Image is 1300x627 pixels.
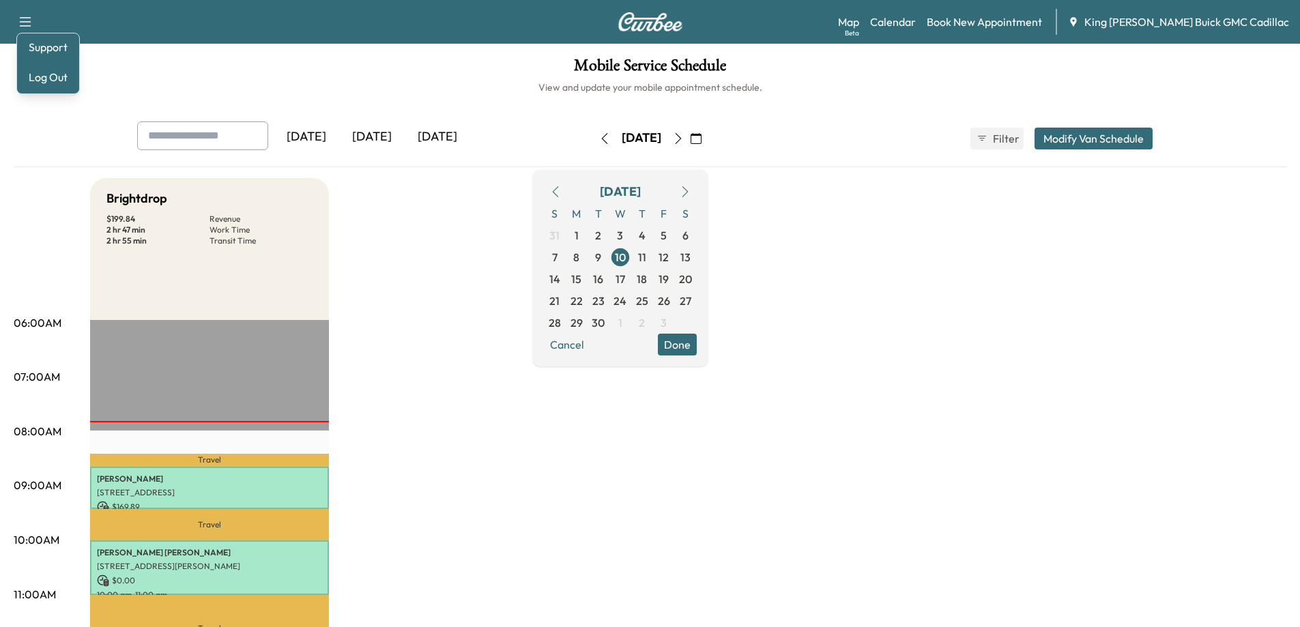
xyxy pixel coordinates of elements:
[618,315,622,331] span: 1
[106,235,210,246] p: 2 hr 55 min
[106,189,167,208] h5: Brightdrop
[339,121,405,153] div: [DATE]
[595,227,601,244] span: 2
[618,12,683,31] img: Curbee Logo
[659,271,669,287] span: 19
[593,271,603,287] span: 16
[23,66,74,88] button: Log Out
[870,14,916,30] a: Calendar
[679,271,692,287] span: 20
[970,128,1024,149] button: Filter
[14,586,56,602] p: 11:00AM
[575,227,579,244] span: 1
[90,509,329,540] p: Travel
[658,334,697,355] button: Done
[549,271,560,287] span: 14
[90,454,329,467] p: Travel
[570,315,583,331] span: 29
[106,224,210,235] p: 2 hr 47 min
[405,121,470,153] div: [DATE]
[675,203,697,224] span: S
[615,249,626,265] span: 10
[210,214,313,224] p: Revenue
[658,293,670,309] span: 26
[592,315,605,331] span: 30
[544,334,590,355] button: Cancel
[14,315,61,331] p: 06:00AM
[588,203,609,224] span: T
[23,39,74,55] a: Support
[210,224,313,235] p: Work Time
[570,293,583,309] span: 22
[838,14,859,30] a: MapBeta
[97,501,322,513] p: $ 169.89
[600,182,641,201] div: [DATE]
[573,249,579,265] span: 8
[97,473,322,484] p: [PERSON_NAME]
[97,589,322,600] p: 10:00 am - 11:00 am
[571,271,581,287] span: 15
[622,130,661,147] div: [DATE]
[592,293,605,309] span: 23
[680,293,691,309] span: 27
[631,203,653,224] span: T
[845,28,859,38] div: Beta
[566,203,588,224] span: M
[1084,14,1289,30] span: King [PERSON_NAME] Buick GMC Cadillac
[274,121,339,153] div: [DATE]
[609,203,631,224] span: W
[661,227,667,244] span: 5
[613,293,626,309] span: 24
[14,368,60,385] p: 07:00AM
[14,531,59,548] p: 10:00AM
[636,293,648,309] span: 25
[993,130,1017,147] span: Filter
[639,315,645,331] span: 2
[637,271,647,287] span: 18
[14,477,61,493] p: 09:00AM
[659,249,669,265] span: 12
[210,235,313,246] p: Transit Time
[682,227,689,244] span: 6
[661,315,667,331] span: 3
[97,487,322,498] p: [STREET_ADDRESS]
[639,227,646,244] span: 4
[97,561,322,572] p: [STREET_ADDRESS][PERSON_NAME]
[549,227,560,244] span: 31
[1035,128,1153,149] button: Modify Van Schedule
[549,315,561,331] span: 28
[544,203,566,224] span: S
[14,423,61,439] p: 08:00AM
[653,203,675,224] span: F
[97,574,322,587] p: $ 0.00
[14,57,1286,81] h1: Mobile Service Schedule
[680,249,691,265] span: 13
[97,547,322,558] p: [PERSON_NAME] [PERSON_NAME]
[638,249,646,265] span: 11
[106,214,210,224] p: $ 199.84
[927,14,1042,30] a: Book New Appointment
[616,271,625,287] span: 17
[617,227,623,244] span: 3
[552,249,558,265] span: 7
[595,249,601,265] span: 9
[14,81,1286,94] h6: View and update your mobile appointment schedule.
[549,293,560,309] span: 21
